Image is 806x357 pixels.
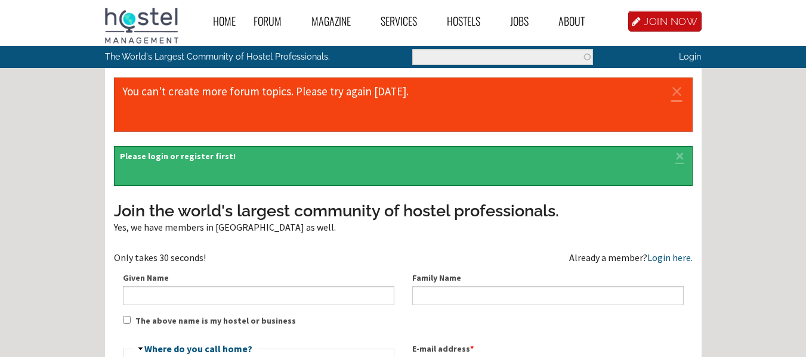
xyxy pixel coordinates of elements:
[135,315,296,327] label: The above name is my hostel or business
[412,49,593,65] input: Enter the terms you wish to search for.
[549,8,606,35] a: About
[114,77,693,132] div: You can't create more forum topics. Please try again [DATE].
[123,272,394,284] label: Given Name
[245,8,302,35] a: Forum
[679,51,701,61] a: Login
[470,343,474,354] span: This field is required.
[412,343,684,355] label: E-mail address
[412,272,684,284] label: Family Name
[114,253,403,262] div: Only takes 30 seconds!
[114,200,693,222] h3: Join the world's largest community of hostel professionals.
[114,146,693,187] div: Please login or register first!
[438,8,501,35] a: Hostels
[105,8,178,44] img: Hostel Management Home
[144,343,252,355] a: Where do you call home?
[105,46,354,67] p: The World's Largest Community of Hostel Professionals.
[569,253,693,262] div: Already a member?
[673,153,687,158] a: ×
[628,11,702,32] a: JOIN NOW
[204,8,245,35] a: Home
[114,222,693,232] div: Yes, we have members in [GEOGRAPHIC_DATA] as well.
[501,8,549,35] a: Jobs
[372,8,438,35] a: Services
[302,8,372,35] a: Magazine
[669,88,685,94] a: ×
[647,252,693,263] a: Login here.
